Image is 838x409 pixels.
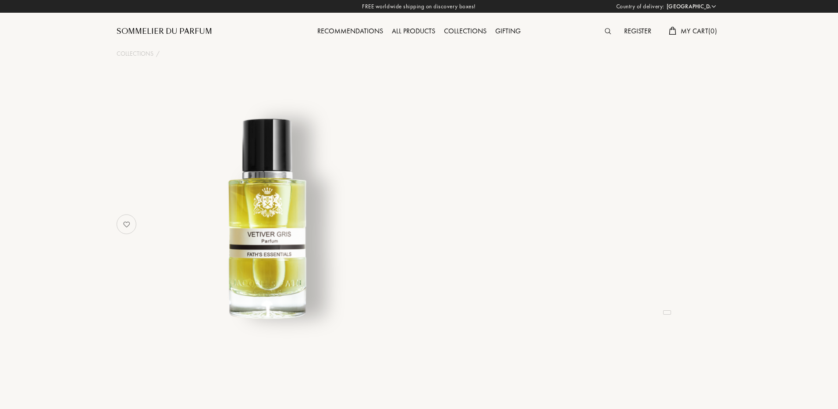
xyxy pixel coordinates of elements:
[156,49,160,58] div: /
[117,49,153,58] a: Collections
[117,26,212,37] a: Sommelier du Parfum
[491,26,525,37] div: Gifting
[313,26,387,37] div: Recommendations
[387,26,440,37] div: All products
[681,26,717,36] span: My Cart ( 0 )
[620,26,656,37] div: Register
[118,215,135,233] img: no_like_p.png
[616,2,664,11] span: Country of delivery:
[440,26,491,37] div: Collections
[491,26,525,36] a: Gifting
[160,111,376,329] img: undefined undefined
[387,26,440,36] a: All products
[313,26,387,36] a: Recommendations
[620,26,656,36] a: Register
[440,26,491,36] a: Collections
[669,27,676,35] img: cart.svg
[605,28,611,34] img: search_icn.svg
